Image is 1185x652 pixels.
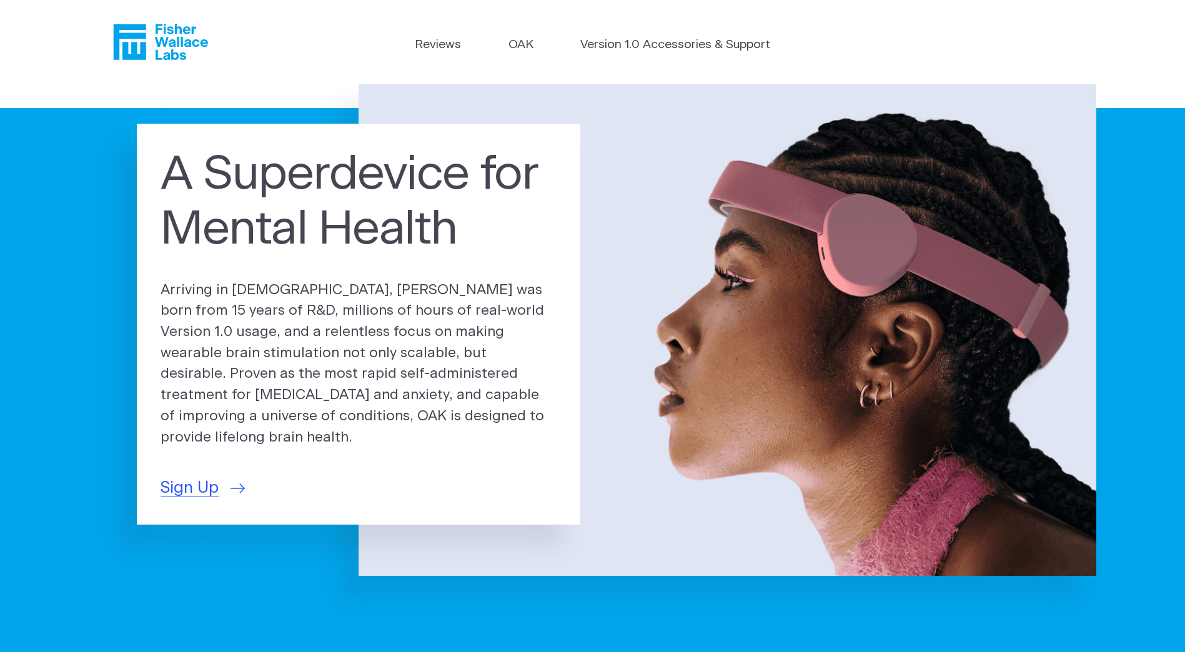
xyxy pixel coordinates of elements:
[161,476,245,500] a: Sign Up
[161,476,219,500] span: Sign Up
[161,147,557,257] h1: A Superdevice for Mental Health
[508,36,533,54] a: OAK
[113,24,208,60] a: Fisher Wallace
[161,280,557,448] p: Arriving in [DEMOGRAPHIC_DATA], [PERSON_NAME] was born from 15 years of R&D, millions of hours of...
[415,36,461,54] a: Reviews
[580,36,770,54] a: Version 1.0 Accessories & Support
